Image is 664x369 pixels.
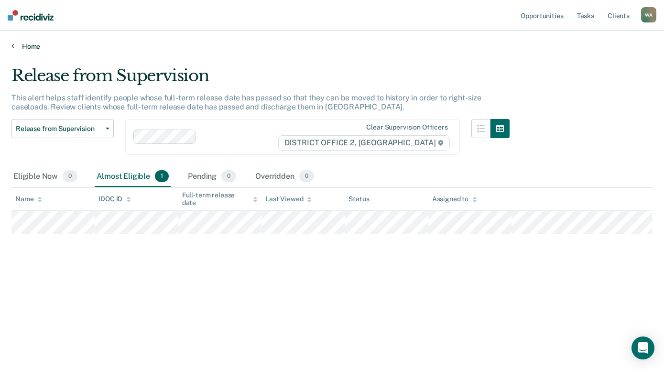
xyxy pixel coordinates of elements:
div: Last Viewed [265,195,312,203]
div: Almost Eligible1 [95,166,171,187]
span: 0 [221,170,236,183]
div: Release from Supervision [11,66,510,93]
button: Release from Supervision [11,119,114,138]
div: IDOC ID [98,195,131,203]
span: 0 [299,170,314,183]
div: Full-term release date [182,191,258,207]
div: Overridden0 [253,166,316,187]
span: Release from Supervision [16,125,102,133]
div: Clear supervision officers [366,123,447,131]
span: 1 [155,170,169,183]
button: WA [641,7,656,22]
div: Pending0 [186,166,238,187]
p: This alert helps staff identify people whose full-term release date has passed so that they can b... [11,93,481,111]
span: 0 [63,170,77,183]
div: W A [641,7,656,22]
div: Assigned to [432,195,477,203]
div: Open Intercom Messenger [631,336,654,359]
span: DISTRICT OFFICE 2, [GEOGRAPHIC_DATA] [278,135,450,151]
img: Recidiviz [8,10,54,21]
div: Eligible Now0 [11,166,79,187]
div: Name [15,195,42,203]
a: Home [11,42,653,51]
div: Status [348,195,369,203]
